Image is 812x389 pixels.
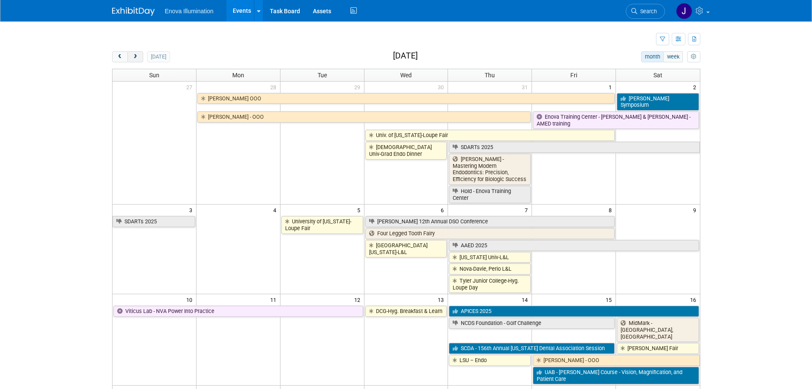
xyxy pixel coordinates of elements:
[617,318,699,342] a: MidMark - [GEOGRAPHIC_DATA], [GEOGRAPHIC_DATA]
[449,343,615,354] a: SCDA - 156th Annual [US_STATE] Dental Association Session
[269,82,280,92] span: 28
[365,228,615,239] a: Four Legged Tooth Fairy
[113,306,363,317] a: Viticus Lab - NVA Power Into Practice
[449,306,699,317] a: APICES 2025
[449,263,531,275] a: Nova-Davie, Perio L&L
[365,142,447,159] a: [DEMOGRAPHIC_DATA] Univ-Grad Endo Dinner
[687,51,700,62] button: myCustomButton
[440,205,448,215] span: 6
[617,93,699,111] a: [PERSON_NAME] Symposium
[149,72,159,79] span: Sun
[653,72,662,79] span: Sat
[365,216,615,227] a: [PERSON_NAME] 12th Annual DSO Conference
[692,82,700,92] span: 2
[127,51,143,62] button: next
[353,82,364,92] span: 29
[608,205,616,215] span: 8
[521,82,532,92] span: 31
[626,4,665,19] a: Search
[197,93,615,104] a: [PERSON_NAME] OOO
[437,294,448,305] span: 13
[521,294,532,305] span: 14
[608,82,616,92] span: 1
[185,294,196,305] span: 10
[689,294,700,305] span: 16
[281,216,363,234] a: University of [US_STATE]-Loupe Fair
[318,72,327,79] span: Tue
[365,130,615,141] a: Univ. of [US_STATE]-Loupe Fair
[449,318,615,329] a: NCDS Foundation - Golf Challenge
[449,275,531,293] a: Tyler Junior College-Hyg. Loupe Day
[272,205,280,215] span: 4
[533,111,699,129] a: Enova Training Center - [PERSON_NAME] & [PERSON_NAME] - AMED training
[485,72,495,79] span: Thu
[113,216,195,227] a: SDARTs 2025
[165,8,214,15] span: Enova Illumination
[449,240,699,251] a: AAED 2025
[533,355,699,366] a: [PERSON_NAME] - OOO
[449,186,531,203] a: Hold - Enova Training Center
[185,82,196,92] span: 27
[188,205,196,215] span: 3
[112,7,155,16] img: ExhibitDay
[605,294,616,305] span: 15
[269,294,280,305] span: 11
[232,72,244,79] span: Mon
[112,51,128,62] button: prev
[449,142,699,153] a: SDARTs 2025
[365,306,447,317] a: DCG-Hyg. Breakfast & Learn
[449,154,531,185] a: [PERSON_NAME] - Mastering Modern Endodontics: Precision, Efficiency for Biologic Success
[524,205,532,215] span: 7
[692,205,700,215] span: 9
[353,294,364,305] span: 12
[365,240,447,257] a: [GEOGRAPHIC_DATA][US_STATE]-L&L
[637,8,657,15] span: Search
[676,3,692,19] img: Joe Werner
[400,72,412,79] span: Wed
[449,355,531,366] a: LSU – Endo
[437,82,448,92] span: 30
[570,72,577,79] span: Fri
[356,205,364,215] span: 5
[663,51,683,62] button: week
[691,54,696,60] i: Personalize Calendar
[641,51,664,62] button: month
[197,111,531,123] a: [PERSON_NAME] - OOO
[449,252,531,263] a: [US_STATE] Univ-L&L
[533,367,699,384] a: UAB - [PERSON_NAME] Course - Vision, Magnification, and Patient Care
[393,51,418,61] h2: [DATE]
[147,51,170,62] button: [DATE]
[617,343,699,354] a: [PERSON_NAME] Fair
